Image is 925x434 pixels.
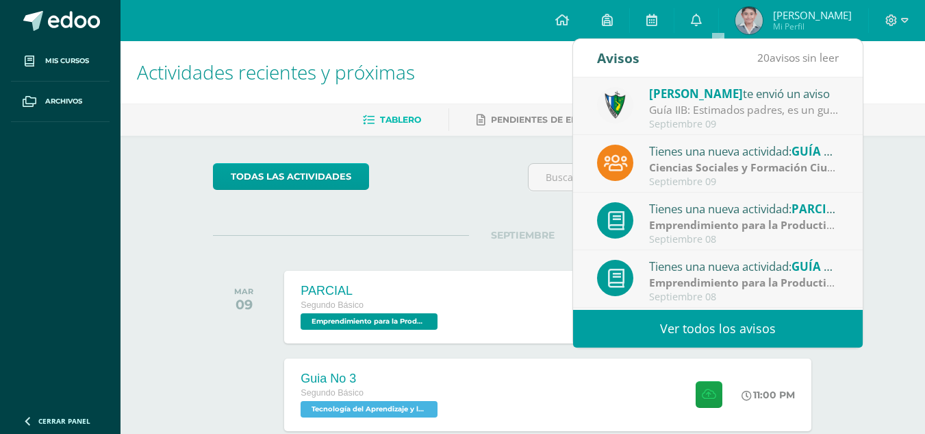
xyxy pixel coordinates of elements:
[11,41,110,82] a: Mis cursos
[757,50,839,65] span: avisos sin leer
[45,96,82,107] span: Archivos
[649,160,839,176] div: | Zona
[649,217,839,233] div: | Parcial
[234,287,253,296] div: MAR
[649,275,839,291] div: | Zona
[757,50,770,65] span: 20
[649,217,856,232] strong: Emprendimiento para la Productividad
[491,114,608,125] span: Pendientes de entrega
[234,296,253,313] div: 09
[649,291,839,303] div: Septiembre 08
[301,388,364,398] span: Segundo Básico
[742,389,795,401] div: 11:00 PM
[301,372,441,386] div: Guia No 3
[573,310,863,348] a: Ver todos los avisos
[597,87,633,123] img: 9f174a157161b4ddbe12118a61fed988.png
[735,7,763,34] img: ca71864a5d0528a2f2ad2f0401821164.png
[649,142,839,160] div: Tienes una nueva actividad:
[649,84,839,102] div: te envió un aviso
[137,59,415,85] span: Actividades recientes y próximas
[301,401,438,418] span: Tecnología del Aprendizaje y la Comunicación (Informática) 'B'
[649,119,839,130] div: Septiembre 09
[773,21,852,32] span: Mi Perfil
[649,200,839,217] div: Tienes una nueva actividad:
[301,300,364,310] span: Segundo Básico
[597,39,639,77] div: Avisos
[649,234,839,245] div: Septiembre 08
[45,56,89,67] span: Mis cursos
[649,102,839,118] div: Guía IIB: Estimados padres, es un gusto saludarlos. Debido a las consultas recientes sobre los da...
[301,284,441,298] div: PARCIAL
[38,416,90,426] span: Cerrar panel
[529,164,832,191] input: Busca una actividad próxima aquí...
[301,313,438,330] span: Emprendimiento para la Productividad 'B'
[773,8,852,22] span: [PERSON_NAME]
[649,86,743,101] span: [PERSON_NAME]
[649,275,856,290] strong: Emprendimiento para la Productividad
[11,82,110,122] a: Archivos
[469,229,576,241] span: SEPTIEMBRE
[477,109,608,131] a: Pendientes de entrega
[213,163,369,190] a: todas las Actividades
[649,176,839,188] div: Septiembre 09
[649,257,839,275] div: Tienes una nueva actividad:
[380,114,421,125] span: Tablero
[791,201,841,217] span: PARCIAL
[363,109,421,131] a: Tablero
[791,258,852,274] span: GUÍA NO.4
